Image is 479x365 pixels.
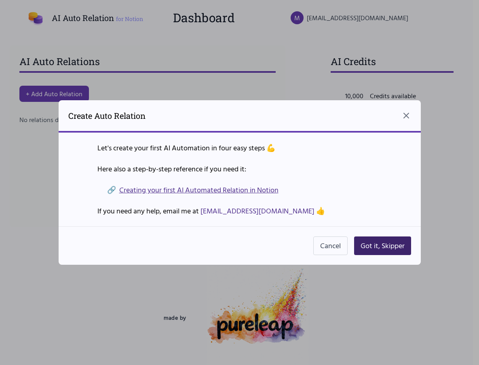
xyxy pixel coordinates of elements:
a: Creating your first AI Automated Relation in Notion [119,184,279,196]
p: Let's create your first AI Automation in four easy steps 💪 [97,142,382,154]
p: If you need any help, email me at [97,205,382,217]
button: Close dialog [401,111,411,120]
span: thumbs up [316,205,325,216]
div: 🔗 [97,184,382,196]
button: Got it, Skipper [354,236,411,255]
h2: Create Auto Relation [68,110,146,121]
p: Here also a step-by-step reference if you need it: [97,163,382,175]
button: Cancel [313,236,348,255]
a: [EMAIL_ADDRESS][DOMAIN_NAME] [200,205,314,216]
